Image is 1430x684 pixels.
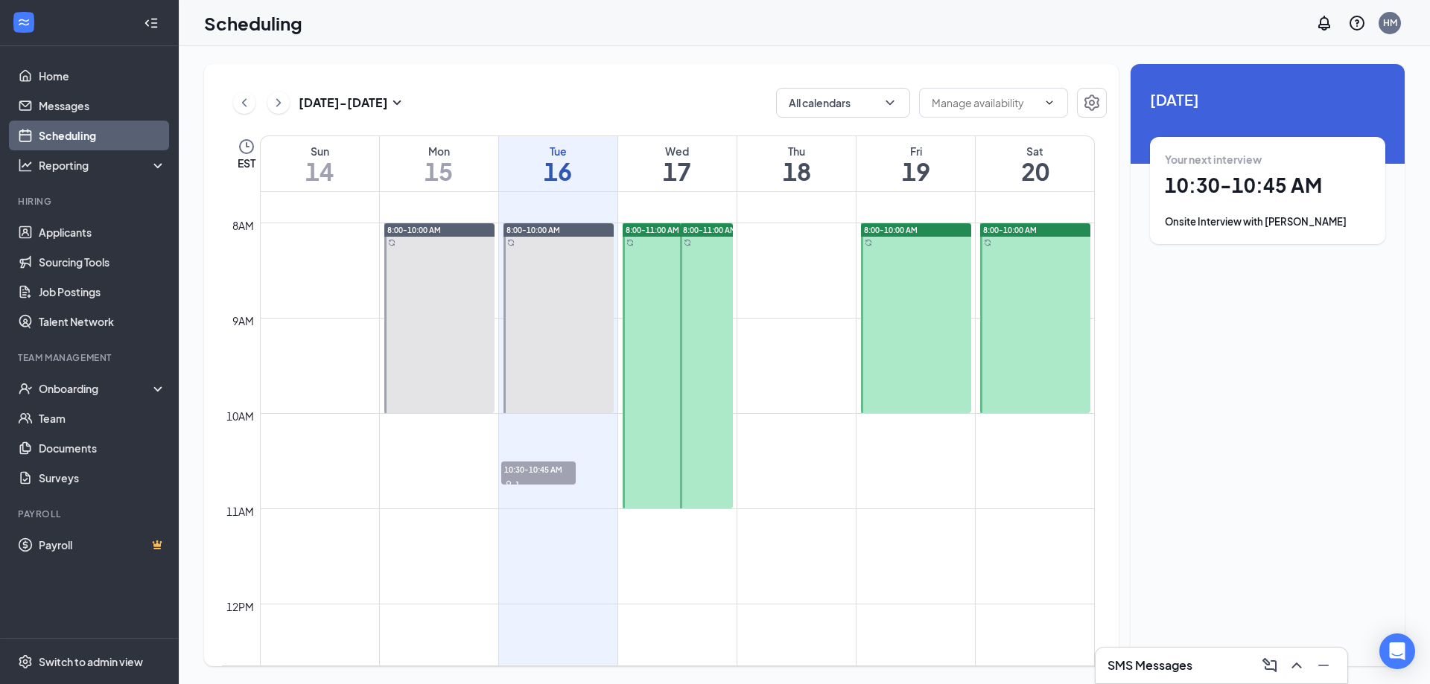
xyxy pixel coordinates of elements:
[18,654,33,669] svg: Settings
[857,159,975,184] h1: 19
[16,15,31,30] svg: WorkstreamLogo
[976,144,1094,159] div: Sat
[1165,173,1370,198] h1: 10:30 - 10:45 AM
[39,61,166,91] a: Home
[865,239,872,246] svg: Sync
[233,92,255,114] button: ChevronLeft
[983,225,1037,235] span: 8:00-10:00 AM
[18,508,163,520] div: Payroll
[229,217,257,234] div: 8am
[18,195,163,208] div: Hiring
[1165,214,1370,229] div: Onsite Interview with [PERSON_NAME]
[857,144,975,159] div: Fri
[499,159,617,184] h1: 16
[1150,88,1385,111] span: [DATE]
[204,10,302,36] h1: Scheduling
[1288,656,1306,674] svg: ChevronUp
[737,136,856,191] a: September 18, 2025
[976,136,1094,191] a: September 20, 2025
[380,159,498,184] h1: 15
[39,654,143,669] div: Switch to admin view
[626,225,679,235] span: 8:00-11:00 AM
[261,159,379,184] h1: 14
[380,136,498,191] a: September 15, 2025
[776,88,910,118] button: All calendarsChevronDown
[1261,656,1279,674] svg: ComposeMessage
[737,144,856,159] div: Thu
[39,277,166,307] a: Job Postings
[261,136,379,191] a: September 14, 2025
[1285,653,1309,677] button: ChevronUp
[618,159,737,184] h1: 17
[504,480,513,489] svg: User
[39,91,166,121] a: Messages
[506,225,560,235] span: 8:00-10:00 AM
[1077,88,1107,118] button: Settings
[388,94,406,112] svg: SmallChevronDown
[39,121,166,150] a: Scheduling
[39,403,166,433] a: Team
[387,225,441,235] span: 8:00-10:00 AM
[39,307,166,336] a: Talent Network
[39,530,166,560] a: PayrollCrown
[144,16,159,31] svg: Collapse
[1312,653,1335,677] button: Minimize
[39,463,166,493] a: Surveys
[39,433,166,463] a: Documents
[976,159,1094,184] h1: 20
[515,479,520,490] span: 1
[388,239,395,246] svg: Sync
[618,144,737,159] div: Wed
[626,239,634,246] svg: Sync
[271,94,286,112] svg: ChevronRight
[737,159,856,184] h1: 18
[683,225,737,235] span: 8:00-11:00 AM
[684,239,691,246] svg: Sync
[18,158,33,173] svg: Analysis
[1315,14,1333,32] svg: Notifications
[883,95,897,110] svg: ChevronDown
[857,136,975,191] a: September 19, 2025
[984,239,991,246] svg: Sync
[299,95,388,111] h3: [DATE] - [DATE]
[267,92,290,114] button: ChevronRight
[618,136,737,191] a: September 17, 2025
[932,95,1037,111] input: Manage availability
[380,144,498,159] div: Mon
[261,144,379,159] div: Sun
[39,158,167,173] div: Reporting
[499,136,617,191] a: September 16, 2025
[1258,653,1282,677] button: ComposeMessage
[238,156,255,170] span: EST
[39,217,166,247] a: Applicants
[507,239,515,246] svg: Sync
[18,381,33,396] svg: UserCheck
[229,313,257,329] div: 9am
[1043,97,1055,109] svg: ChevronDown
[18,351,163,364] div: Team Management
[223,408,257,424] div: 10am
[1108,657,1192,674] h3: SMS Messages
[1379,633,1415,669] div: Open Intercom Messenger
[1383,16,1397,29] div: HM
[1348,14,1366,32] svg: QuestionInfo
[1315,656,1332,674] svg: Minimize
[238,138,255,156] svg: Clock
[1083,94,1101,112] svg: Settings
[223,598,257,615] div: 12pm
[39,247,166,277] a: Sourcing Tools
[501,461,576,476] span: 10:30-10:45 AM
[1165,152,1370,167] div: Your next interview
[864,225,918,235] span: 8:00-10:00 AM
[499,144,617,159] div: Tue
[39,381,153,396] div: Onboarding
[223,503,257,520] div: 11am
[237,94,252,112] svg: ChevronLeft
